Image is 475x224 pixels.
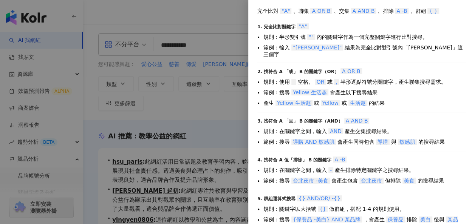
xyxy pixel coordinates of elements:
span: Yellow [321,100,340,106]
li: 規則：半形雙引號 內的關鍵字作為一個完整關鍵字進行比對搜尋。 [263,33,466,41]
span: {} [318,206,328,212]
span: A -B [395,8,408,14]
span: "A" [280,8,291,14]
li: 範例：搜尋 會產生包含 但排除 的搜尋結果 [263,177,466,184]
div: 3. 找符合 A 「且」 B 的關鍵字（AND） [257,117,466,124]
span: 導購 AND 敏感肌 [291,139,336,145]
span: 導購 [376,139,390,145]
span: 美白 [419,216,432,222]
span: {保養品 -美白} AND 某品牌 [291,216,362,222]
span: { } [427,8,439,14]
span: A OR B [340,68,362,74]
span: 敏感肌 [398,139,417,145]
span: , [334,79,339,85]
li: 規則：在關鍵字之間，輸入 產生排除特定關鍵字之搜尋結果。 [263,166,466,174]
span: - [328,167,333,173]
span: AND [328,128,343,134]
span: "A" [297,23,308,29]
li: 範例：搜尋 會產生以下搜尋結果 [263,89,466,96]
span: "" [307,34,315,40]
div: 4. 找符合 A 但「排除」 B 的關鍵字 [257,156,466,163]
li: 規則：使用 空格、 或 半形逗點符號分關鍵字，產生聯集搜尋需求。 [263,78,466,86]
li: 規則：關鍵字以大括號 做群組，搭配 1-4 的規則使用。 [263,205,466,213]
span: A OR B [310,8,332,14]
span: A AND B [344,118,370,124]
div: 5. 群組運算式搜尋 [257,195,466,202]
div: 完全比對 、聯集 、交集 、排除 、群組 [257,7,466,15]
li: 產生 或 或 的結果 [263,99,466,107]
li: 規則：在關鍵字之間，輸入 產生交集搜尋結果。 [263,127,466,135]
span: 保養品 [386,216,405,222]
span: A -B [333,156,347,163]
span: OR [315,79,326,85]
span: 美食 [402,178,416,184]
span: 台北夜市 -美食 [291,178,330,184]
li: 範例：搜尋 會產生同時包含 與 的搜尋結果 [263,138,466,146]
div: 2. 找符合 A 「或」 B 的關鍵字（OR） [257,68,466,75]
span: Yellow 生活趣 [291,89,328,95]
li: 範例：輸入 結果為完全比對雙引號內「[PERSON_NAME]」這三個字 [263,44,466,57]
div: 1. 完全比對關鍵字 [257,23,466,30]
span: 台北夜市 [359,178,384,184]
span: Yellow 生活趣 [275,100,313,106]
span: A AND B [351,8,376,14]
span: "[PERSON_NAME]" [291,44,343,51]
span: 生活趣 [348,100,367,106]
span: {} AND/OR/ -{} [297,195,342,201]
